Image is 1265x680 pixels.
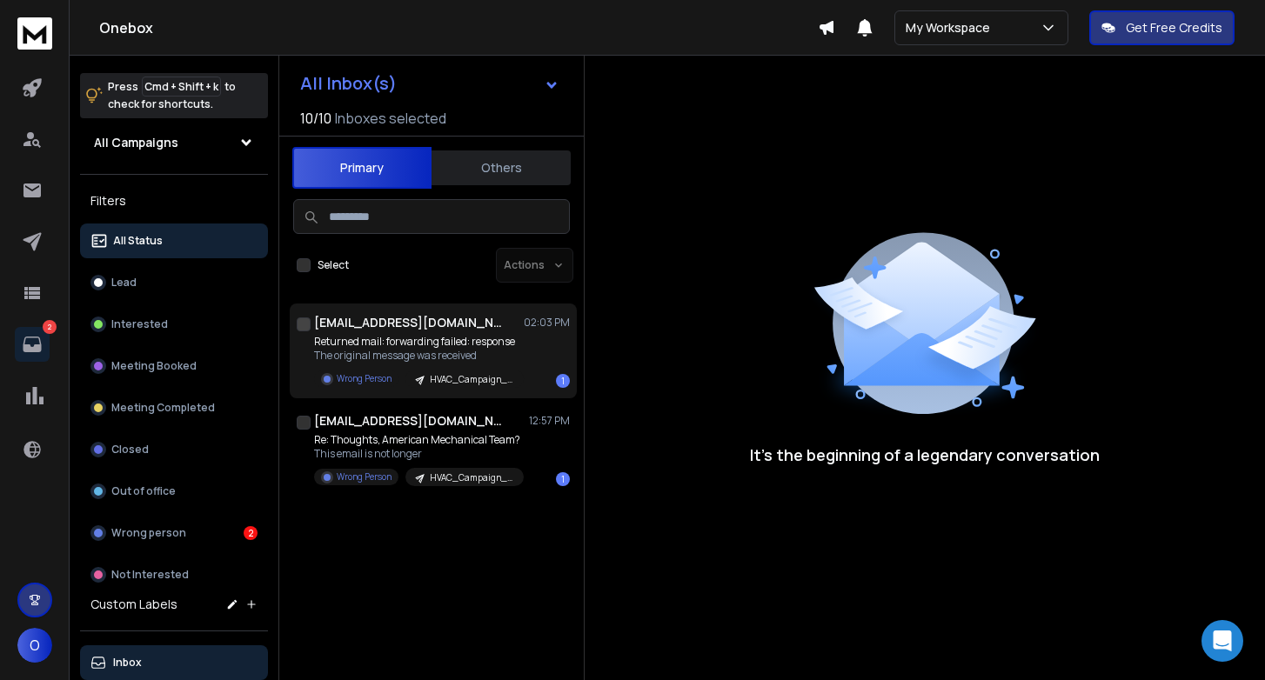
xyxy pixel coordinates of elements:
[529,414,570,428] p: 12:57 PM
[94,134,178,151] h1: All Campaigns
[111,317,168,331] p: Interested
[314,433,523,447] p: Re: Thoughts, American Mechanical Team?
[80,223,268,258] button: All Status
[17,628,52,663] button: O
[430,373,513,386] p: HVAC_Campaign_Aug27
[292,147,432,189] button: Primary
[108,78,236,113] p: Press to check for shortcuts.
[80,557,268,592] button: Not Interested
[15,327,50,362] a: 2
[556,374,570,388] div: 1
[286,66,573,101] button: All Inbox(s)
[314,314,505,331] h1: [EMAIL_ADDRESS][DOMAIN_NAME]
[314,349,523,363] p: The original message was received
[80,645,268,680] button: Inbox
[80,432,268,467] button: Closed
[314,447,523,461] p: This email is not longer
[80,349,268,383] button: Meeting Booked
[300,108,331,129] span: 10 / 10
[43,320,57,334] p: 2
[99,17,818,38] h1: Onebox
[111,443,149,457] p: Closed
[17,17,52,50] img: logo
[906,19,997,37] p: My Workspace
[337,372,392,385] p: Wrong Person
[113,234,163,248] p: All Status
[142,77,221,97] span: Cmd + Shift + k
[337,470,392,483] p: Wrong Person
[111,568,189,582] p: Not Interested
[90,596,177,613] h3: Custom Labels
[244,526,258,540] div: 2
[556,472,570,486] div: 1
[1201,620,1243,662] div: Open Intercom Messenger
[1126,19,1222,37] p: Get Free Credits
[314,412,505,430] h1: [EMAIL_ADDRESS][DOMAIN_NAME]
[335,108,446,129] h3: Inboxes selected
[524,316,570,330] p: 02:03 PM
[80,189,268,213] h3: Filters
[111,526,186,540] p: Wrong person
[80,265,268,300] button: Lead
[111,359,197,373] p: Meeting Booked
[430,471,513,484] p: HVAC_Campaign_Aug27
[80,516,268,550] button: Wrong person2
[750,443,1100,467] p: It’s the beginning of a legendary conversation
[300,75,397,92] h1: All Inbox(s)
[113,656,142,670] p: Inbox
[432,149,571,187] button: Others
[111,401,215,415] p: Meeting Completed
[80,307,268,342] button: Interested
[314,335,523,349] p: Returned mail: forwarding failed: response
[80,125,268,160] button: All Campaigns
[318,258,349,272] label: Select
[111,276,137,290] p: Lead
[111,484,176,498] p: Out of office
[80,474,268,509] button: Out of office
[80,390,268,425] button: Meeting Completed
[1089,10,1235,45] button: Get Free Credits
